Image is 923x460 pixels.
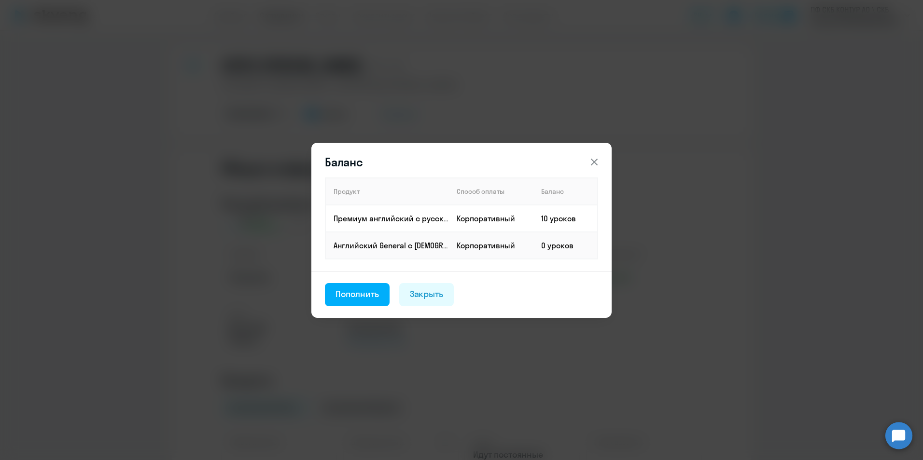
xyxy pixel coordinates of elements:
div: Пополнить [336,288,379,300]
th: Баланс [533,178,598,205]
button: Пополнить [325,283,390,306]
th: Способ оплаты [449,178,533,205]
button: Закрыть [399,283,454,306]
header: Баланс [311,154,612,170]
th: Продукт [325,178,449,205]
td: Корпоративный [449,205,533,232]
p: Премиум английский с русскоговорящим преподавателем [334,213,448,224]
td: 0 уроков [533,232,598,259]
p: Английский General с [DEMOGRAPHIC_DATA] преподавателем [334,240,448,251]
div: Закрыть [410,288,444,300]
td: Корпоративный [449,232,533,259]
td: 10 уроков [533,205,598,232]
